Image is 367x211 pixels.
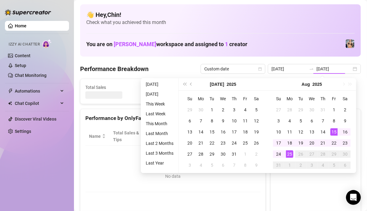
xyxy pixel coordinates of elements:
[219,127,260,146] th: Chat Conversion
[258,67,262,71] span: calendar
[157,84,213,91] span: Active Chats
[92,173,254,180] div: No data
[86,19,355,26] span: Check what you achieved this month
[15,129,31,134] a: Settings
[109,127,148,146] th: Total Sales & Tips
[309,66,314,71] span: swap-right
[204,64,262,74] span: Custom date
[15,63,26,68] a: Setup
[86,10,355,19] h4: 👋 Hey, Chin !
[346,39,354,48] img: Veronica
[15,73,47,78] a: Chat Monitoring
[113,129,139,143] span: Total Sales & Tips
[89,133,101,140] span: Name
[228,84,284,91] span: Messages Sent
[8,89,13,94] span: thunderbolt
[276,114,356,122] div: Sales by OnlyFans Creator
[271,66,307,72] input: Start date
[223,129,252,143] span: Chat Conversion
[42,39,52,48] img: AI Chatter
[85,127,109,146] th: Name
[5,9,51,15] img: logo-BBDzfeDw.svg
[9,42,40,47] span: Izzy AI Chatter
[15,23,27,28] a: Home
[316,66,352,72] input: End date
[346,190,361,205] div: Open Intercom Messenger
[152,129,179,143] div: Est. Hours Worked
[80,65,149,73] h4: Performance Breakdown
[15,53,31,58] a: Content
[15,86,59,96] span: Automations
[225,41,228,47] span: 1
[114,41,156,47] span: [PERSON_NAME]
[86,41,247,48] h1: You are on workspace and assigned to creator
[309,66,314,71] span: to
[85,114,260,122] div: Performance by OnlyFans Creator
[8,101,12,105] img: Chat Copilot
[15,98,59,108] span: Chat Copilot
[85,84,141,91] span: Total Sales
[192,129,211,143] span: Sales / Hour
[188,127,219,146] th: Sales / Hour
[15,117,56,121] a: Discover Viral Videos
